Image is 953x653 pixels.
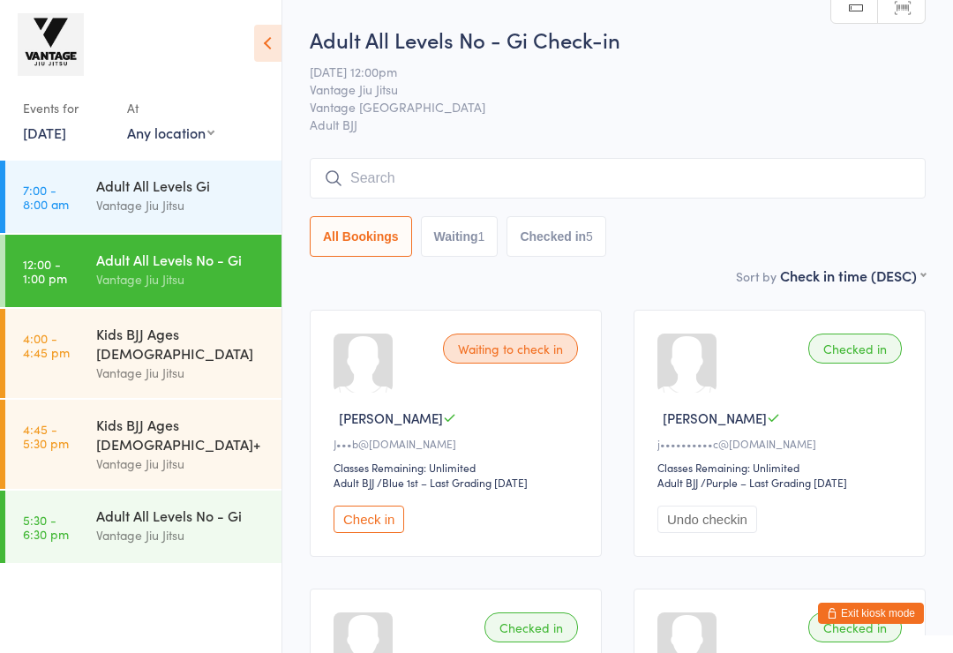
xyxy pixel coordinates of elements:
div: Adult All Levels Gi [96,176,266,195]
div: Vantage Jiu Jitsu [96,454,266,474]
button: Checked in5 [507,216,606,257]
time: 4:00 - 4:45 pm [23,331,70,359]
time: 5:30 - 6:30 pm [23,513,69,541]
span: Vantage [GEOGRAPHIC_DATA] [310,98,898,116]
button: Undo checkin [657,506,757,533]
div: Adult BJJ [334,475,374,490]
div: Check in time (DESC) [780,266,926,285]
button: Waiting1 [421,216,499,257]
button: Exit kiosk mode [818,603,924,624]
div: Kids BJJ Ages [DEMOGRAPHIC_DATA] [96,324,266,363]
div: j••••••••••c@[DOMAIN_NAME] [657,436,907,451]
div: Events for [23,94,109,123]
span: Adult BJJ [310,116,926,133]
button: All Bookings [310,216,412,257]
div: 1 [478,229,485,244]
time: 12:00 - 1:00 pm [23,257,67,285]
div: Vantage Jiu Jitsu [96,363,266,383]
div: J•••b@[DOMAIN_NAME] [334,436,583,451]
span: [PERSON_NAME] [339,409,443,427]
div: Waiting to check in [443,334,578,364]
div: Adult All Levels No - Gi [96,250,266,269]
a: 4:00 -4:45 pmKids BJJ Ages [DEMOGRAPHIC_DATA]Vantage Jiu Jitsu [5,309,281,398]
time: 7:00 - 8:00 am [23,183,69,211]
button: Check in [334,506,404,533]
div: Adult All Levels No - Gi [96,506,266,525]
span: / Purple – Last Grading [DATE] [701,475,847,490]
a: [DATE] [23,123,66,142]
div: Adult BJJ [657,475,698,490]
div: Checked in [808,334,902,364]
div: Any location [127,123,214,142]
div: Checked in [808,612,902,642]
img: Vantage Jiu Jitsu [18,13,84,76]
div: Vantage Jiu Jitsu [96,195,266,215]
label: Sort by [736,267,777,285]
span: / Blue 1st – Last Grading [DATE] [377,475,528,490]
a: 7:00 -8:00 amAdult All Levels GiVantage Jiu Jitsu [5,161,281,233]
div: 5 [586,229,593,244]
div: Classes Remaining: Unlimited [334,460,583,475]
div: Checked in [484,612,578,642]
div: Vantage Jiu Jitsu [96,269,266,289]
h2: Adult All Levels No - Gi Check-in [310,25,926,54]
div: Classes Remaining: Unlimited [657,460,907,475]
time: 4:45 - 5:30 pm [23,422,69,450]
a: 5:30 -6:30 pmAdult All Levels No - GiVantage Jiu Jitsu [5,491,281,563]
span: Vantage Jiu Jitsu [310,80,898,98]
input: Search [310,158,926,199]
div: At [127,94,214,123]
a: 4:45 -5:30 pmKids BJJ Ages [DEMOGRAPHIC_DATA]+Vantage Jiu Jitsu [5,400,281,489]
span: [DATE] 12:00pm [310,63,898,80]
a: 12:00 -1:00 pmAdult All Levels No - GiVantage Jiu Jitsu [5,235,281,307]
div: Kids BJJ Ages [DEMOGRAPHIC_DATA]+ [96,415,266,454]
span: [PERSON_NAME] [663,409,767,427]
div: Vantage Jiu Jitsu [96,525,266,545]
